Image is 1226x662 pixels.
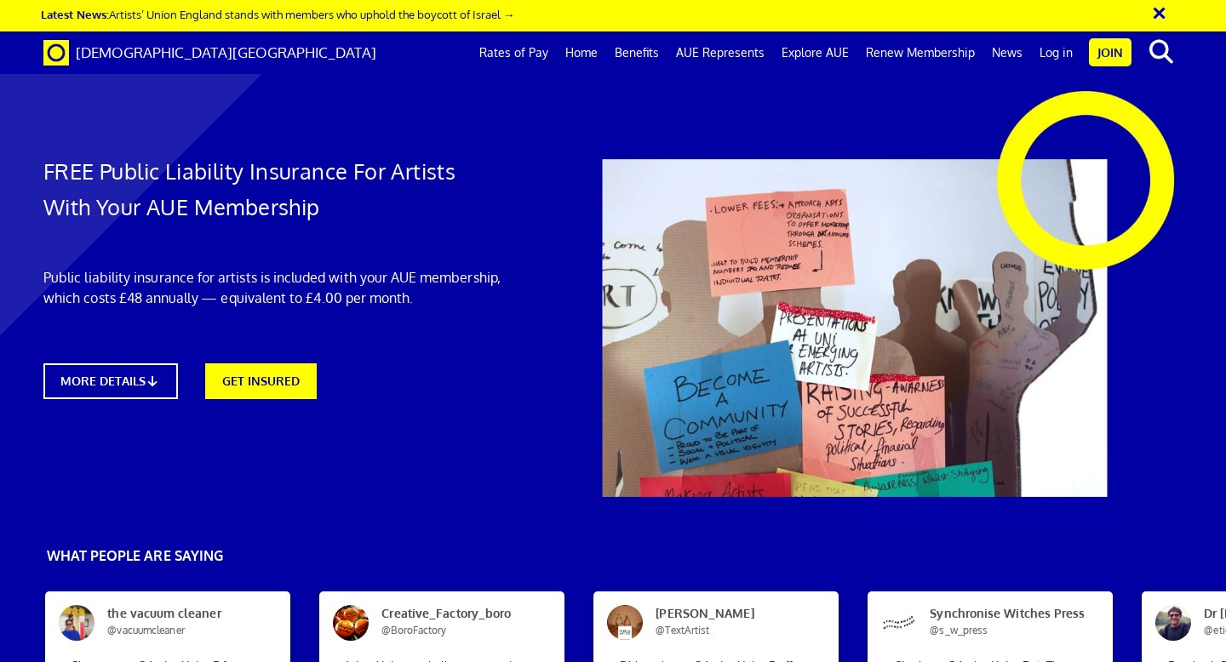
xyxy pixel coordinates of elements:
[43,153,503,225] h1: FREE Public Liability Insurance For Artists With Your AUE Membership
[41,7,514,21] a: Latest News:Artists’ Union England stands with members who uphold the boycott of Israel →
[667,31,773,74] a: AUE Represents
[917,605,1080,639] span: Synchronise Witches Press
[557,31,606,74] a: Home
[381,624,446,636] span: @BoroFactory
[205,363,317,399] a: GET INSURED
[43,267,503,308] p: Public liability insurance for artists is included with your AUE membership, which costs £48 annu...
[930,624,988,636] span: @s_w_press
[31,31,389,74] a: Brand [DEMOGRAPHIC_DATA][GEOGRAPHIC_DATA]
[643,605,806,639] span: [PERSON_NAME]
[656,624,709,636] span: @TextArtist
[369,605,532,639] span: Creative_Factory_boro
[43,363,178,399] a: MORE DETAILS
[983,31,1031,74] a: News
[107,624,184,636] span: @vacuumcleaner
[1089,38,1131,66] a: Join
[95,605,258,639] span: the vacuum cleaner
[857,31,983,74] a: Renew Membership
[1135,34,1187,70] button: search
[606,31,667,74] a: Benefits
[41,7,109,21] strong: Latest News:
[773,31,857,74] a: Explore AUE
[76,43,376,61] span: [DEMOGRAPHIC_DATA][GEOGRAPHIC_DATA]
[471,31,557,74] a: Rates of Pay
[1031,31,1081,74] a: Log in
